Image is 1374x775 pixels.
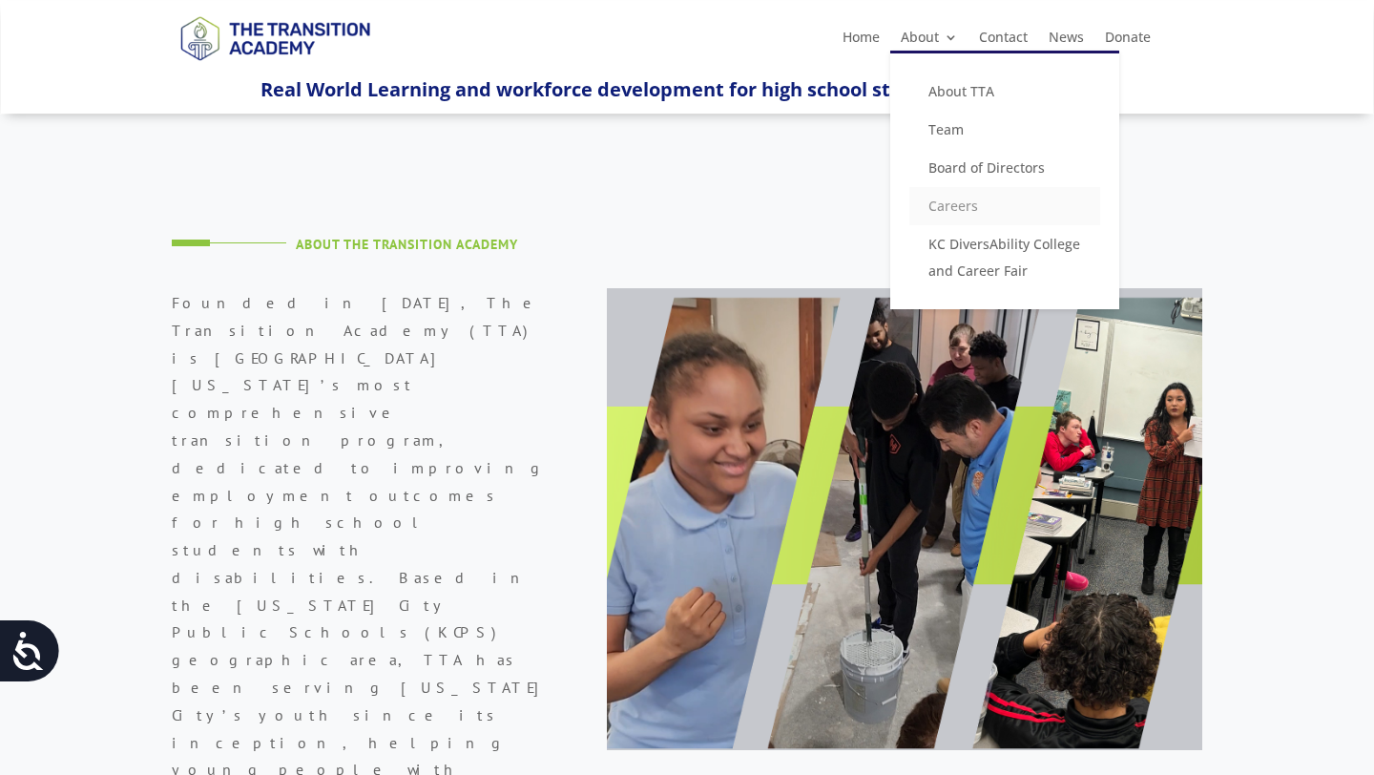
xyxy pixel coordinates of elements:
[979,31,1028,52] a: Contact
[909,149,1100,187] a: Board of Directors
[909,225,1100,290] a: KC DiversAbility College and Career Fair
[607,288,1202,750] img: About Page Image
[909,73,1100,111] a: About TTA
[843,31,880,52] a: Home
[296,238,550,261] h4: About The Transition Academy
[1049,31,1084,52] a: News
[172,57,378,75] a: Logo-Noticias
[172,4,378,72] img: TTA Brand_TTA Primary Logo_Horizontal_Light BG
[909,187,1100,225] a: Careers
[909,111,1100,149] a: Team
[1105,31,1151,52] a: Donate
[260,76,1114,102] span: Real World Learning and workforce development for high school students with disabilities
[901,31,958,52] a: About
